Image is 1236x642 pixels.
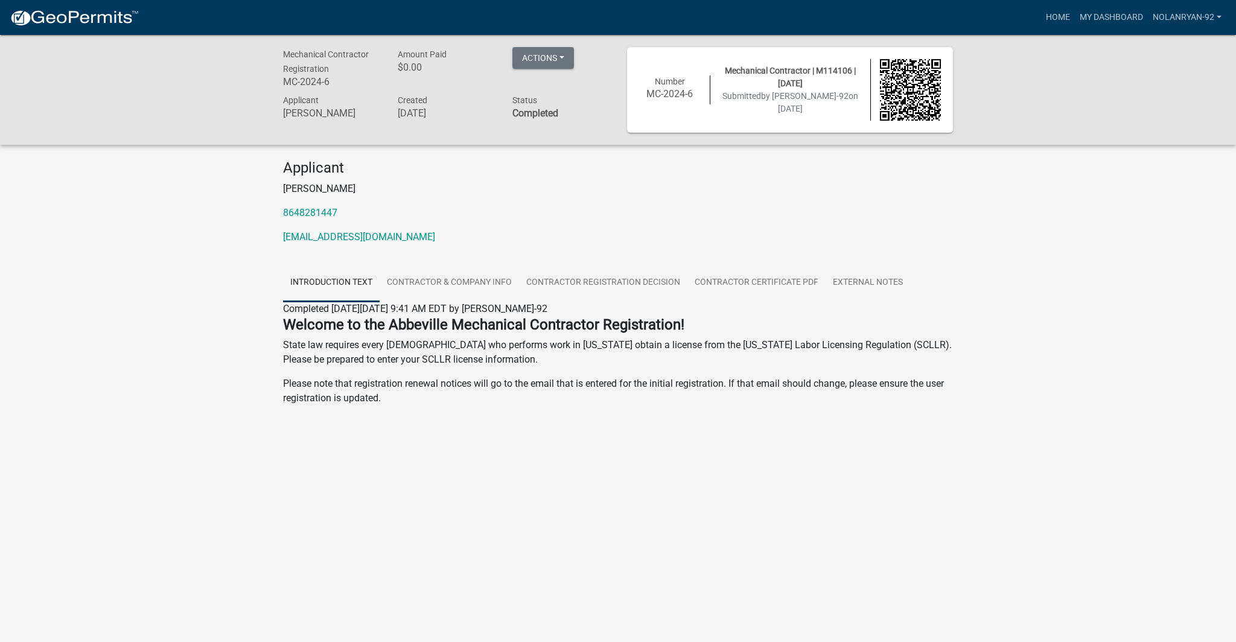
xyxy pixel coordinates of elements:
[722,91,858,113] span: Submitted on [DATE]
[655,77,685,86] span: Number
[283,76,380,87] h6: MC-2024-6
[283,264,380,302] a: Introduction Text
[880,59,941,121] img: QR code
[826,264,910,302] a: External Notes
[283,95,319,105] span: Applicant
[687,264,826,302] a: Contractor Certificate PDF
[639,88,701,100] h6: MC-2024-6
[283,231,435,243] a: [EMAIL_ADDRESS][DOMAIN_NAME]
[398,62,494,73] h6: $0.00
[283,316,684,333] strong: Welcome to the Abbeville Mechanical Contractor Registration!
[283,377,953,405] p: Please note that registration renewal notices will go to the email that is entered for the initia...
[283,338,953,367] p: State law requires every [DEMOGRAPHIC_DATA] who performs work in [US_STATE] obtain a license from...
[283,107,380,119] h6: [PERSON_NAME]
[380,264,519,302] a: Contractor & Company Info
[283,207,337,218] a: 8648281447
[283,49,369,74] span: Mechanical Contractor Registration
[725,66,856,88] span: Mechanical Contractor | M114106 | [DATE]
[1075,6,1148,29] a: My Dashboard
[512,47,574,69] button: Actions
[512,95,537,105] span: Status
[283,159,953,177] h4: Applicant
[512,107,558,119] strong: Completed
[398,107,494,119] h6: [DATE]
[283,303,547,314] span: Completed [DATE][DATE] 9:41 AM EDT by [PERSON_NAME]-92
[519,264,687,302] a: Contractor Registration Decision
[283,182,953,196] p: [PERSON_NAME]
[398,49,447,59] span: Amount Paid
[1041,6,1075,29] a: Home
[761,91,849,101] span: by [PERSON_NAME]-92
[1148,6,1226,29] a: nolanryan-92
[398,95,427,105] span: Created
